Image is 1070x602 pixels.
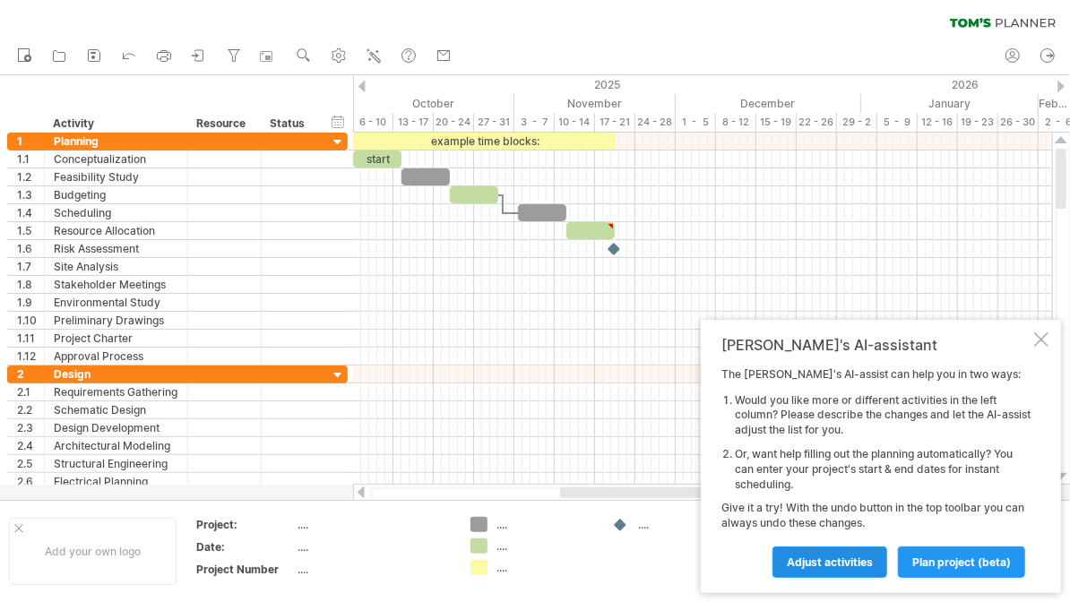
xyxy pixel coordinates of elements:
[298,539,449,555] div: ....
[514,113,555,132] div: 3 - 7
[877,113,918,132] div: 5 - 9
[54,401,178,418] div: Schematic Design
[54,330,178,347] div: Project Charter
[196,539,295,555] div: Date:
[54,312,178,329] div: Preliminary Drawings
[998,113,1039,132] div: 26 - 30
[837,113,877,132] div: 29 - 2
[17,186,44,203] div: 1.3
[54,437,178,454] div: Architectural Modeling
[496,560,594,575] div: ....
[54,150,178,168] div: Conceptualization
[393,113,434,132] div: 13 - 17
[196,517,295,532] div: Project:
[54,204,178,221] div: Scheduling
[17,473,44,490] div: 2.6
[595,113,635,132] div: 17 - 21
[721,336,1031,354] div: [PERSON_NAME]'s AI-assistant
[53,115,177,133] div: Activity
[9,518,177,585] div: Add your own logo
[298,562,449,577] div: ....
[54,222,178,239] div: Resource Allocation
[861,94,1039,113] div: January 2026
[353,133,616,150] div: example time blocks:
[54,383,178,400] div: Requirements Gathering
[721,367,1031,577] div: The [PERSON_NAME]'s AI-assist can help you in two ways: Give it a try! With the undo button in th...
[676,113,716,132] div: 1 - 5
[17,276,44,293] div: 1.8
[17,222,44,239] div: 1.5
[298,517,449,532] div: ....
[17,312,44,329] div: 1.10
[54,240,178,257] div: Risk Assessment
[496,517,594,532] div: ....
[270,115,309,133] div: Status
[787,555,873,569] span: Adjust activities
[54,455,178,472] div: Structural Engineering
[54,168,178,185] div: Feasibility Study
[17,294,44,311] div: 1.9
[17,240,44,257] div: 1.6
[638,517,736,532] div: ....
[17,204,44,221] div: 1.4
[17,168,44,185] div: 1.2
[54,276,178,293] div: Stakeholder Meetings
[353,113,393,132] div: 6 - 10
[797,113,837,132] div: 22 - 26
[756,113,797,132] div: 15 - 19
[17,365,44,383] div: 2
[514,94,676,113] div: November 2025
[54,133,178,150] div: Planning
[353,150,401,168] div: start
[898,546,1025,578] a: plan project (beta)
[17,419,44,436] div: 2.3
[17,401,44,418] div: 2.2
[17,330,44,347] div: 1.11
[54,258,178,275] div: Site Analysis
[434,113,474,132] div: 20 - 24
[54,473,178,490] div: Electrical Planning
[474,113,514,132] div: 27 - 31
[17,258,44,275] div: 1.7
[735,393,1031,438] li: Would you like more or different activities in the left column? Please describe the changes and l...
[912,555,1011,569] span: plan project (beta)
[196,562,295,577] div: Project Number
[54,419,178,436] div: Design Development
[54,186,178,203] div: Budgeting
[196,115,251,133] div: Resource
[772,546,887,578] a: Adjust activities
[54,294,178,311] div: Environmental Study
[555,113,595,132] div: 10 - 14
[635,113,676,132] div: 24 - 28
[17,348,44,365] div: 1.12
[716,113,756,132] div: 8 - 12
[676,94,861,113] div: December 2025
[54,348,178,365] div: Approval Process
[17,133,44,150] div: 1
[735,447,1031,492] li: Or, want help filling out the planning automatically? You can enter your project's start & end da...
[329,94,514,113] div: October 2025
[918,113,958,132] div: 12 - 16
[17,383,44,400] div: 2.1
[17,437,44,454] div: 2.4
[958,113,998,132] div: 19 - 23
[17,455,44,472] div: 2.5
[17,150,44,168] div: 1.1
[54,365,178,383] div: Design
[496,538,594,554] div: ....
